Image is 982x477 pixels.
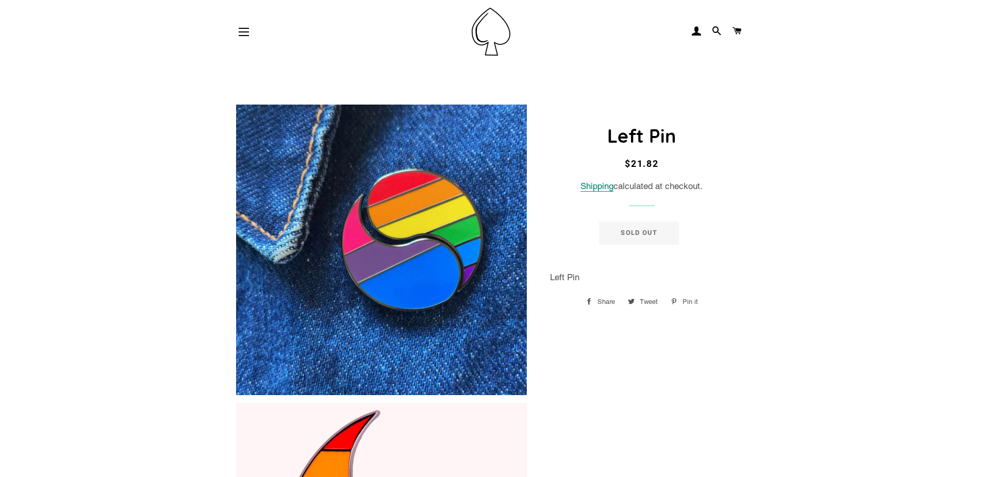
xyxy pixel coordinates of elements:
[625,158,659,169] span: $21.82
[580,181,613,192] a: Shipping
[472,8,510,56] img: Pin-Ace
[621,229,657,236] span: Sold Out
[597,294,620,310] span: Share
[599,222,679,244] button: Sold Out
[550,270,733,284] div: Left Pin
[550,179,733,193] div: calculated at checkout.
[236,105,527,395] img: Left Pin
[640,294,663,310] span: Tweet
[550,123,733,149] h1: Left Pin
[683,294,703,310] span: Pin it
